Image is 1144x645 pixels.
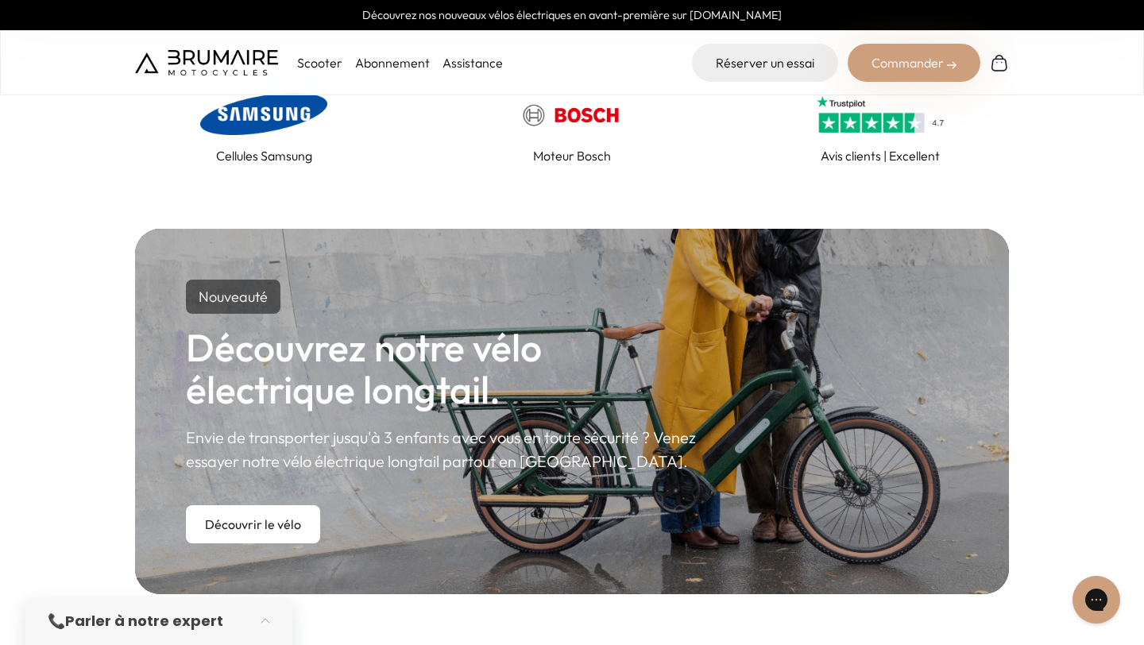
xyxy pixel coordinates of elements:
[355,55,430,71] a: Abonnement
[186,280,280,314] p: Nouveauté
[1065,570,1128,629] iframe: Gorgias live chat messenger
[821,146,940,165] p: Avis clients | Excellent
[443,55,503,71] a: Assistance
[216,146,312,165] p: Cellules Samsung
[990,53,1009,72] img: Panier
[186,505,320,543] a: Découvrir le vélo
[752,89,1009,165] a: Avis clients | Excellent
[135,89,392,165] a: Cellules Samsung
[297,53,342,72] p: Scooter
[947,60,957,70] img: right-arrow-2.png
[186,326,700,411] h2: Découvrez notre vélo électrique longtail.
[443,89,701,165] a: Moteur Bosch
[692,44,838,82] a: Réserver un essai
[848,44,980,82] div: Commander
[135,50,278,75] img: Brumaire Motocycles
[186,426,700,473] p: Envie de transporter jusqu'à 3 enfants avec vous en toute sécurité ? Venez essayer notre vélo éle...
[533,146,611,165] p: Moteur Bosch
